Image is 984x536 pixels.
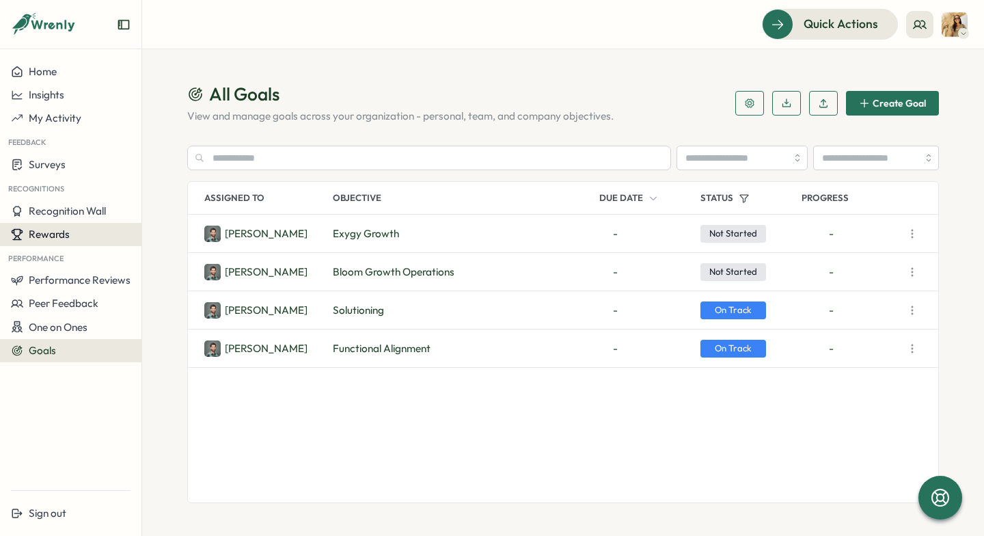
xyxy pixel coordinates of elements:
img: Nick Norena [204,264,221,280]
p: Nick Norena [225,303,307,318]
span: Home [29,65,57,78]
span: - [829,265,834,280]
button: Download Goals [772,91,801,116]
p: Due Date [599,192,643,204]
button: Quick Actions [762,9,898,39]
span: - [599,226,631,241]
span: Peer Feedback [29,297,98,310]
span: - [599,341,631,356]
span: Create Goal [873,98,926,108]
p: View and manage goals across your organization - personal, team, and company objectives. [187,109,719,124]
p: Nick Norena [225,265,307,280]
span: Exygy Growth [333,226,399,241]
img: Nick Norena [204,302,221,319]
span: Bloom Growth Operations [333,265,454,280]
span: Sign out [29,507,66,520]
button: Expand sidebar [117,18,131,31]
span: Goals [29,344,56,357]
span: Functional Alignment [333,341,430,356]
p: Objective [333,182,594,214]
span: Surveys [29,158,66,171]
span: - [599,303,631,318]
span: - [829,341,834,356]
span: Solutioning [333,303,384,318]
img: Nick Norena [204,226,221,242]
img: Antonella Guidoccio [942,12,968,38]
span: - [829,303,834,318]
span: All Goals [209,82,279,106]
p: Assigned To [204,192,264,204]
a: Nick Norena[PERSON_NAME] [204,302,307,319]
span: My Activity [29,111,81,124]
p: Nick Norena [225,341,307,356]
p: Progress [802,182,897,214]
span: Recognition Wall [29,204,106,217]
a: Nick Norena[PERSON_NAME] [204,264,307,280]
span: Not Started [700,225,766,243]
span: - [829,226,834,241]
p: Status [700,192,733,204]
img: Nick Norena [204,340,221,357]
a: Nick Norena[PERSON_NAME] [204,226,307,242]
span: Rewards [29,228,70,241]
span: Insights [29,88,64,101]
span: - [599,265,631,280]
span: Quick Actions [804,15,878,33]
span: On Track [700,340,766,358]
span: One on Ones [29,321,87,334]
span: Not Started [700,263,766,281]
span: Performance Reviews [29,273,131,286]
button: Upload Goals [809,91,838,116]
p: Nick Norena [225,226,307,241]
span: On Track [700,301,766,319]
button: Create Goal [846,91,939,116]
a: Nick Norena[PERSON_NAME] [204,340,307,357]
